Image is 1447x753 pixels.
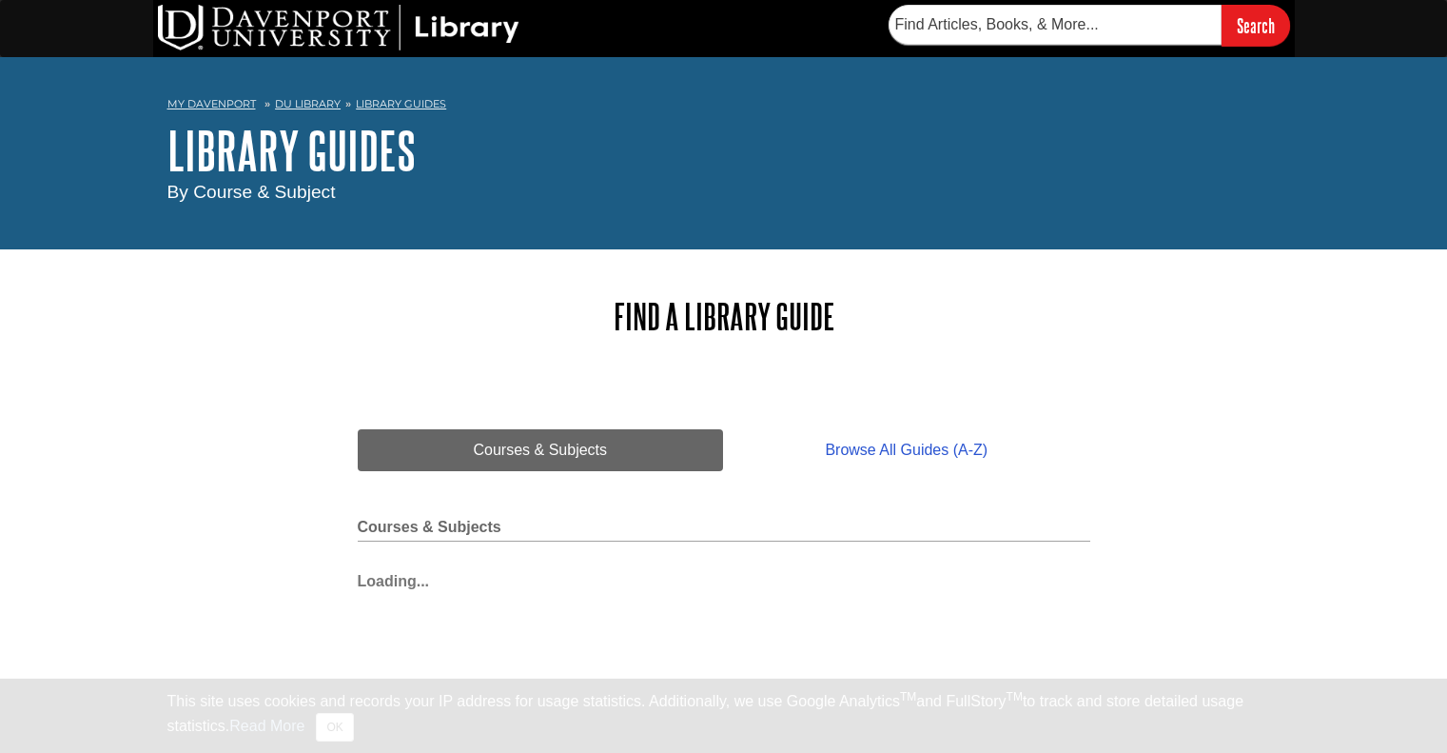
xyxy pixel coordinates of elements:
[356,97,446,110] a: Library Guides
[167,91,1281,122] nav: breadcrumb
[229,718,304,734] a: Read More
[167,96,256,112] a: My Davenport
[1222,5,1290,46] input: Search
[358,561,1090,593] div: Loading...
[358,519,1090,542] h2: Courses & Subjects
[275,97,341,110] a: DU Library
[358,297,1090,336] h2: Find a Library Guide
[167,122,1281,179] h1: Library Guides
[900,690,916,703] sup: TM
[358,429,724,471] a: Courses & Subjects
[889,5,1222,45] input: Find Articles, Books, & More...
[167,690,1281,742] div: This site uses cookies and records your IP address for usage statistics. Additionally, we use Goo...
[316,713,353,742] button: Close
[723,429,1089,471] a: Browse All Guides (A-Z)
[1007,690,1023,703] sup: TM
[167,179,1281,207] div: By Course & Subject
[158,5,519,50] img: DU Library
[889,5,1290,46] form: Searches DU Library's articles, books, and more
